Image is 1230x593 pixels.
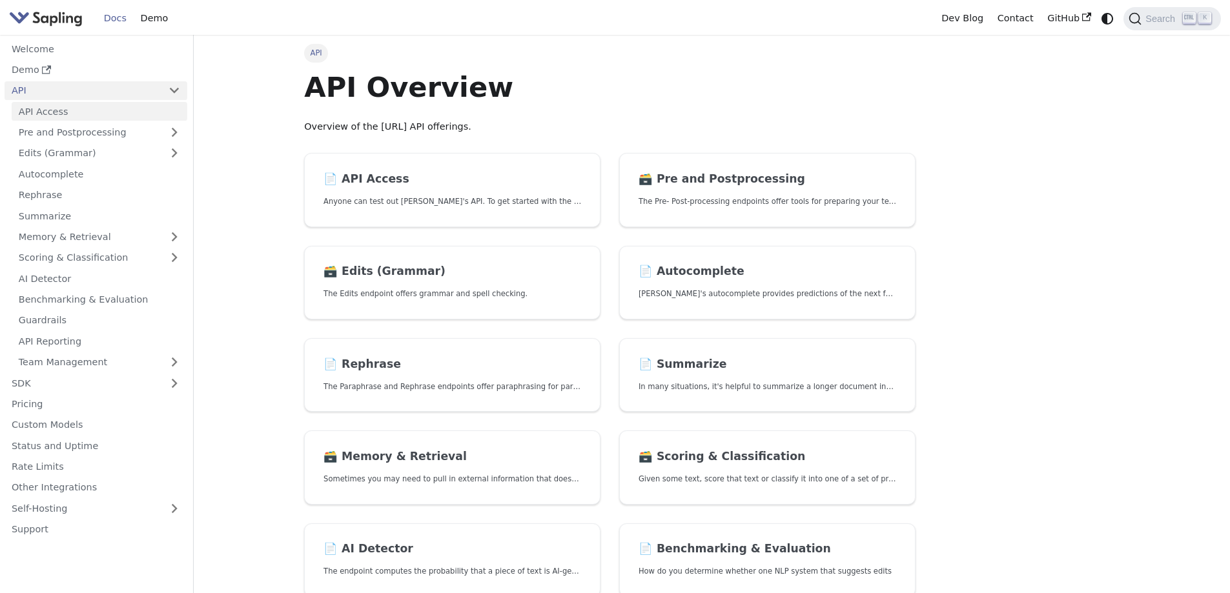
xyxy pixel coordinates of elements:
a: Other Integrations [5,478,187,497]
a: 📄️ Autocomplete[PERSON_NAME]'s autocomplete provides predictions of the next few characters or words [619,246,916,320]
a: Custom Models [5,416,187,434]
p: Anyone can test out Sapling's API. To get started with the API, simply: [323,196,581,208]
a: 🗃️ Edits (Grammar)The Edits endpoint offers grammar and spell checking. [304,246,600,320]
a: API Access [12,102,187,121]
img: Sapling.ai [9,9,83,28]
h2: Rephrase [323,357,581,372]
a: Self-Hosting [5,499,187,518]
a: Autocomplete [12,165,187,183]
p: Sapling's autocomplete provides predictions of the next few characters or words [639,288,896,300]
a: 🗃️ Memory & RetrievalSometimes you may need to pull in external information that doesn't fit in t... [304,430,600,505]
a: 🗃️ Pre and PostprocessingThe Pre- Post-processing endpoints offer tools for preparing your text d... [619,153,916,227]
a: Demo [5,61,187,79]
h2: Benchmarking & Evaluation [639,542,896,556]
h2: Autocomplete [639,265,896,279]
a: Dev Blog [934,8,990,28]
h2: API Access [323,172,581,186]
p: In many situations, it's helpful to summarize a longer document into a shorter, more easily diges... [639,381,896,393]
button: Collapse sidebar category 'API' [161,81,187,100]
h2: AI Detector [323,542,581,556]
p: The endpoint computes the probability that a piece of text is AI-generated, [323,565,581,578]
a: Memory & Retrieval [12,228,187,246]
h1: API Overview [304,70,916,105]
a: Welcome [5,39,187,58]
h2: Edits (Grammar) [323,265,581,279]
a: AI Detector [12,269,187,288]
button: Switch between dark and light mode (currently system mode) [1098,9,1117,28]
a: 🗃️ Scoring & ClassificationGiven some text, score that text or classify it into one of a set of p... [619,430,916,505]
p: The Edits endpoint offers grammar and spell checking. [323,288,581,300]
a: 📄️ API AccessAnyone can test out [PERSON_NAME]'s API. To get started with the API, simply: [304,153,600,227]
h2: Memory & Retrieval [323,450,581,464]
a: GitHub [1040,8,1098,28]
a: SDK [5,374,161,392]
a: Scoring & Classification [12,248,187,267]
p: The Pre- Post-processing endpoints offer tools for preparing your text data for ingestation as we... [639,196,896,208]
a: 📄️ SummarizeIn many situations, it's helpful to summarize a longer document into a shorter, more ... [619,338,916,412]
a: Guardrails [12,311,187,330]
a: Contact [990,8,1041,28]
a: Demo [134,8,175,28]
a: Pricing [5,395,187,414]
a: API [5,81,161,100]
a: Benchmarking & Evaluation [12,290,187,309]
a: Edits (Grammar) [12,144,187,163]
h2: Scoring & Classification [639,450,896,464]
nav: Breadcrumbs [304,44,916,62]
h2: Summarize [639,357,896,372]
a: Sapling.ai [9,9,87,28]
a: Rephrase [12,186,187,205]
a: Status and Uptime [5,436,187,455]
p: How do you determine whether one NLP system that suggests edits [639,565,896,578]
a: Rate Limits [5,457,187,476]
a: 📄️ RephraseThe Paraphrase and Rephrase endpoints offer paraphrasing for particular styles. [304,338,600,412]
a: Team Management [12,353,187,372]
a: Docs [97,8,134,28]
a: API Reporting [12,332,187,350]
button: Expand sidebar category 'SDK' [161,374,187,392]
p: Sometimes you may need to pull in external information that doesn't fit in the context size of an... [323,473,581,485]
p: Overview of the [URL] API offerings. [304,119,916,135]
p: Given some text, score that text or classify it into one of a set of pre-specified categories. [639,473,896,485]
a: Pre and Postprocessing [12,123,187,142]
p: The Paraphrase and Rephrase endpoints offer paraphrasing for particular styles. [323,381,581,393]
a: Support [5,520,187,539]
span: API [304,44,328,62]
button: Search (Ctrl+K) [1123,7,1220,30]
h2: Pre and Postprocessing [639,172,896,186]
span: Search [1142,14,1183,24]
kbd: K [1198,12,1211,24]
a: Summarize [12,206,187,225]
